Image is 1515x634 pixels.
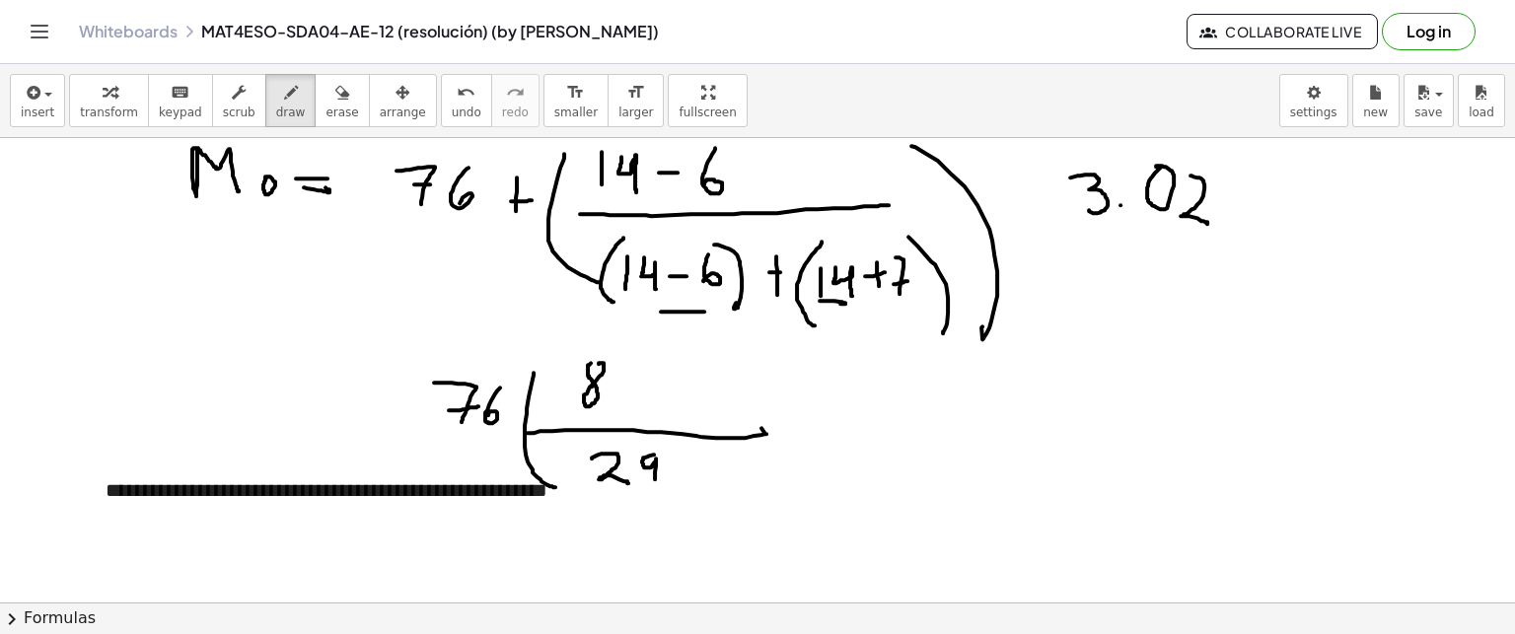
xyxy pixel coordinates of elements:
button: scrub [212,74,266,127]
button: arrange [369,74,437,127]
span: draw [276,106,306,119]
span: keypad [159,106,202,119]
button: Log in [1382,13,1476,50]
span: undo [452,106,481,119]
button: format_sizelarger [608,74,664,127]
button: format_sizesmaller [543,74,609,127]
span: settings [1290,106,1337,119]
a: Whiteboards [79,22,178,41]
span: save [1414,106,1442,119]
span: larger [618,106,653,119]
button: save [1404,74,1454,127]
span: load [1469,106,1494,119]
button: settings [1279,74,1348,127]
span: smaller [554,106,598,119]
button: transform [69,74,149,127]
span: insert [21,106,54,119]
span: arrange [380,106,426,119]
button: insert [10,74,65,127]
span: redo [502,106,529,119]
button: fullscreen [668,74,747,127]
i: keyboard [171,81,189,105]
button: Toggle navigation [24,16,55,47]
span: transform [80,106,138,119]
span: new [1363,106,1388,119]
button: keyboardkeypad [148,74,213,127]
span: fullscreen [679,106,736,119]
button: load [1458,74,1505,127]
span: Collaborate Live [1203,23,1361,40]
button: Collaborate Live [1187,14,1378,49]
i: format_size [626,81,645,105]
span: scrub [223,106,255,119]
span: erase [325,106,358,119]
button: erase [315,74,369,127]
button: undoundo [441,74,492,127]
i: format_size [566,81,585,105]
button: draw [265,74,317,127]
i: redo [506,81,525,105]
i: undo [457,81,475,105]
button: new [1352,74,1400,127]
button: redoredo [491,74,540,127]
